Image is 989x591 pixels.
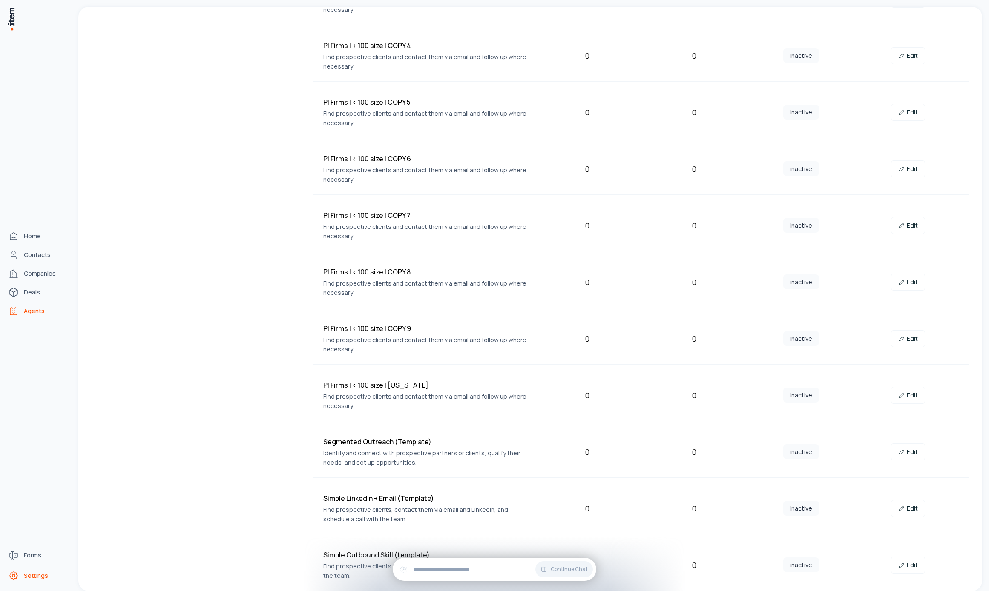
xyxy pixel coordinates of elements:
div: 0 [644,389,744,401]
a: Edit [891,500,925,517]
div: 0 [537,163,637,175]
a: Companies [5,265,70,282]
div: 0 [644,50,744,62]
span: inactive [783,218,819,233]
button: Continue Chat [535,561,593,577]
span: Continue Chat [551,566,588,573]
div: 0 [537,446,637,458]
p: Find prospective clients, contact them via email and LinkedIn, and schedule a call with the team [323,505,531,524]
span: inactive [783,557,819,572]
span: inactive [783,48,819,63]
h4: PI Firms | < 100 size | COPY 5 [323,97,531,107]
span: inactive [783,105,819,120]
h4: Simple Linkedin + Email (Template) [323,493,531,503]
div: 0 [537,220,637,231]
span: Agents [24,307,45,315]
a: Edit [891,557,925,574]
span: Home [24,232,41,240]
div: 0 [644,502,744,514]
div: 0 [644,106,744,118]
a: Edit [891,387,925,404]
h4: Simple Outbound Skill (template) [323,550,531,560]
p: Find prospective clients and contact them via email and follow up where necessary [323,109,531,128]
span: inactive [783,388,819,403]
div: 0 [644,163,744,175]
div: 0 [537,276,637,288]
span: Settings [24,571,48,580]
div: 0 [537,333,637,345]
a: Settings [5,567,70,584]
p: Find prospective clients and contact them via email and follow up where necessary [323,52,531,71]
p: Find prospective clients and contact them via email and follow up where necessary [323,166,531,184]
span: inactive [783,274,819,289]
a: Edit [891,217,925,234]
a: Home [5,228,70,245]
span: inactive [783,331,819,346]
h4: PI Firms | < 100 size | COPY 6 [323,154,531,164]
a: deals [5,284,70,301]
div: 0 [644,220,744,231]
h4: PI Firms | < 100 size | COPY 7 [323,210,531,220]
span: inactive [783,501,819,516]
p: Find prospective clients and contact them via email and follow up where necessary [323,279,531,297]
p: Identify and connect with prospective partners or clients, qualify their needs, and set up opport... [323,448,531,467]
a: Contacts [5,246,70,263]
a: Agents [5,303,70,320]
div: 0 [644,333,744,345]
div: 0 [537,502,637,514]
h4: PI Firms | < 100 size | [US_STATE] [323,380,531,390]
img: Item Brain Logo [7,7,15,31]
span: Contacts [24,251,51,259]
a: Edit [891,160,925,177]
span: Companies [24,269,56,278]
span: Deals [24,288,40,297]
div: 0 [537,50,637,62]
div: 0 [644,446,744,458]
a: Edit [891,443,925,460]
p: Find prospective clients, contact them by email, and schedule a call with the team. [323,562,531,580]
a: Edit [891,330,925,347]
p: Find prospective clients and contact them via email and follow up where necessary [323,335,531,354]
div: 0 [537,389,637,401]
span: inactive [783,444,819,459]
a: Edit [891,47,925,64]
span: Forms [24,551,41,560]
h4: PI Firms | < 100 size | COPY 8 [323,267,531,277]
div: 0 [644,276,744,288]
span: inactive [783,161,819,176]
a: Forms [5,547,70,564]
div: 0 [537,106,637,118]
div: Continue Chat [393,558,596,581]
a: Edit [891,104,925,121]
h4: Segmented Outreach (Template) [323,437,531,447]
p: Find prospective clients and contact them via email and follow up where necessary [323,222,531,241]
a: Edit [891,274,925,291]
h4: PI Firms | < 100 size | COPY 9 [323,323,531,334]
div: 0 [644,559,744,571]
p: Find prospective clients and contact them via email and follow up where necessary [323,392,531,411]
h4: PI Firms | < 100 size | COPY 4 [323,40,531,51]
